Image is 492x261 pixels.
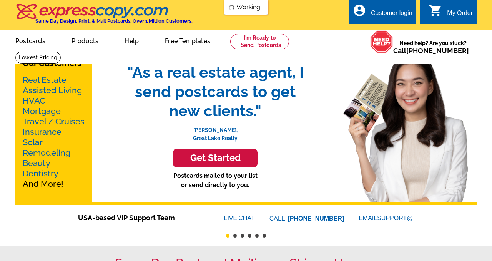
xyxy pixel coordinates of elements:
[23,148,70,157] a: Remodeling
[226,234,229,238] button: 1 of 6
[248,234,251,238] button: 4 of 6
[119,171,311,190] p: Postcards mailed to your list or send directly to you.
[119,149,311,167] a: Get Started
[255,234,259,238] button: 5 of 6
[393,39,473,55] span: Need help? Are you stuck?
[15,9,193,24] a: Same Day Design, Print, & Mail Postcards. Over 1 Million Customers.
[23,137,43,147] a: Solar
[393,47,469,55] span: Call
[23,75,85,189] p: And More!
[406,47,469,55] a: [PHONE_NUMBER]
[359,215,414,221] a: EMAILSUPPORT@
[23,96,45,105] a: HVAC
[3,31,58,49] a: Postcards
[370,30,393,53] img: help
[269,214,286,223] font: CALL
[447,10,473,20] div: My Order
[23,158,50,168] a: Beauty
[224,214,239,223] font: LIVE
[241,234,244,238] button: 3 of 6
[59,31,111,49] a: Products
[352,8,412,18] a: account_circle Customer login
[23,85,82,95] a: Assisted Living
[288,215,344,222] a: [PHONE_NUMBER]
[153,31,223,49] a: Free Templates
[35,18,193,24] h4: Same Day Design, Print, & Mail Postcards. Over 1 Million Customers.
[112,31,151,49] a: Help
[23,106,61,116] a: Mortgage
[23,117,85,126] a: Travel / Cruises
[263,234,266,238] button: 6 of 6
[224,215,255,221] a: LIVECHAT
[23,127,61,137] a: Insurance
[233,234,237,238] button: 2 of 6
[229,5,235,11] img: loading...
[429,3,442,17] i: shopping_cart
[78,212,201,223] span: USA-based VIP Support Team
[23,75,66,85] a: Real Estate
[371,10,412,20] div: Customer login
[429,8,473,18] a: shopping_cart My Order
[183,152,248,164] h3: Get Started
[377,214,414,223] font: SUPPORT@
[352,3,366,17] i: account_circle
[119,120,311,142] p: [PERSON_NAME], Great Lake Realty
[119,63,311,120] span: "As a real estate agent, I send postcards to get new clients."
[23,169,58,178] a: Dentistry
